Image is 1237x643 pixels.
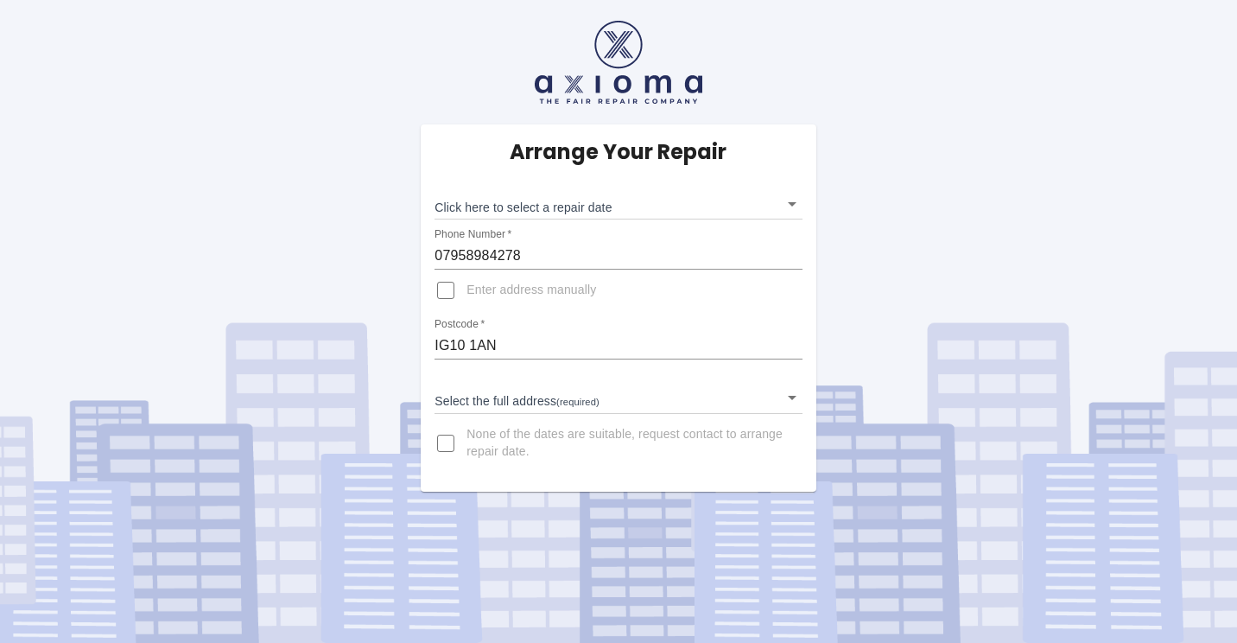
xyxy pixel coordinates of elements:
label: Phone Number [435,227,511,242]
span: None of the dates are suitable, request contact to arrange repair date. [466,426,788,461]
h5: Arrange Your Repair [510,138,726,166]
span: Enter address manually [466,282,596,299]
img: axioma [535,21,702,104]
label: Postcode [435,317,485,332]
